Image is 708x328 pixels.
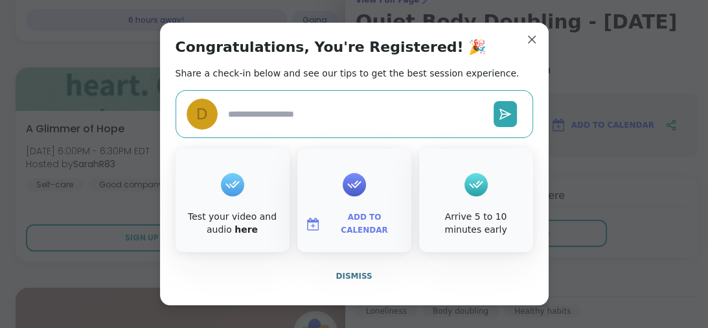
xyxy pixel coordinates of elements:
[422,211,531,236] div: Arrive 5 to 10 minutes early
[336,272,372,281] span: Dismiss
[176,67,520,80] h2: Share a check-in below and see our tips to get the best session experience.
[178,211,287,236] div: Test your video and audio
[305,217,321,232] img: ShareWell Logomark
[176,38,486,56] h1: Congratulations, You're Registered! 🎉
[176,263,533,290] button: Dismiss
[234,224,258,235] a: here
[326,211,404,237] span: Add to Calendar
[300,211,409,238] button: Add to Calendar
[196,103,208,126] span: d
